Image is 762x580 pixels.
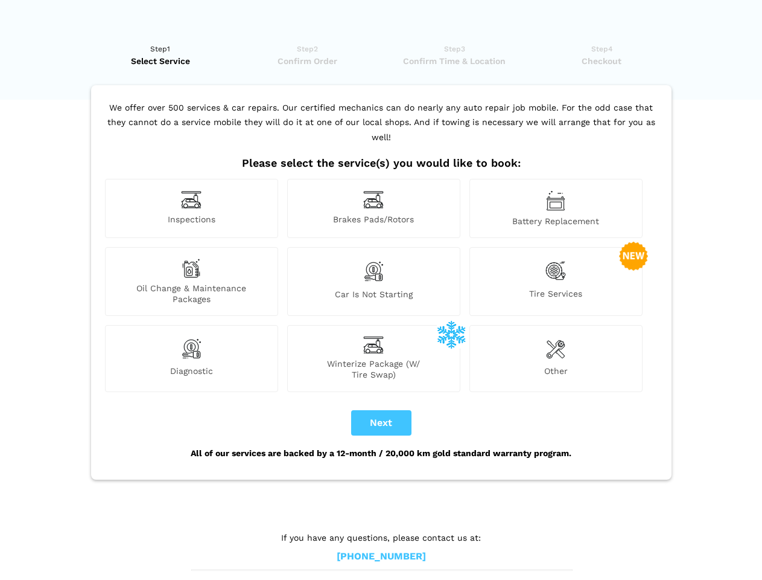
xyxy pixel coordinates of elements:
div: All of our services are backed by a 12-month / 20,000 km gold standard warranty program. [102,436,661,471]
span: Inspections [106,214,278,227]
span: Tire Services [470,288,642,304]
a: Step3 [385,43,524,67]
span: Car is not starting [288,289,460,304]
a: Step2 [238,43,377,67]
button: Next [351,410,411,436]
span: Winterize Package (W/ Tire Swap) [288,358,460,380]
img: winterize-icon_1.png [437,320,466,349]
span: Checkout [532,55,672,67]
h2: Please select the service(s) you would like to book: [102,156,661,170]
span: Select Service [91,55,230,67]
span: Diagnostic [106,366,278,380]
span: Confirm Order [238,55,377,67]
a: [PHONE_NUMBER] [337,550,426,563]
a: Step1 [91,43,230,67]
p: If you have any questions, please contact us at: [191,531,571,544]
span: Brakes Pads/Rotors [288,214,460,227]
span: Confirm Time & Location [385,55,524,67]
span: Battery Replacement [470,216,642,227]
span: Other [470,366,642,380]
a: Step4 [532,43,672,67]
p: We offer over 500 services & car repairs. Our certified mechanics can do nearly any auto repair j... [102,100,661,157]
img: new-badge-2-48.png [619,242,648,271]
span: Oil Change & Maintenance Packages [106,283,278,304]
